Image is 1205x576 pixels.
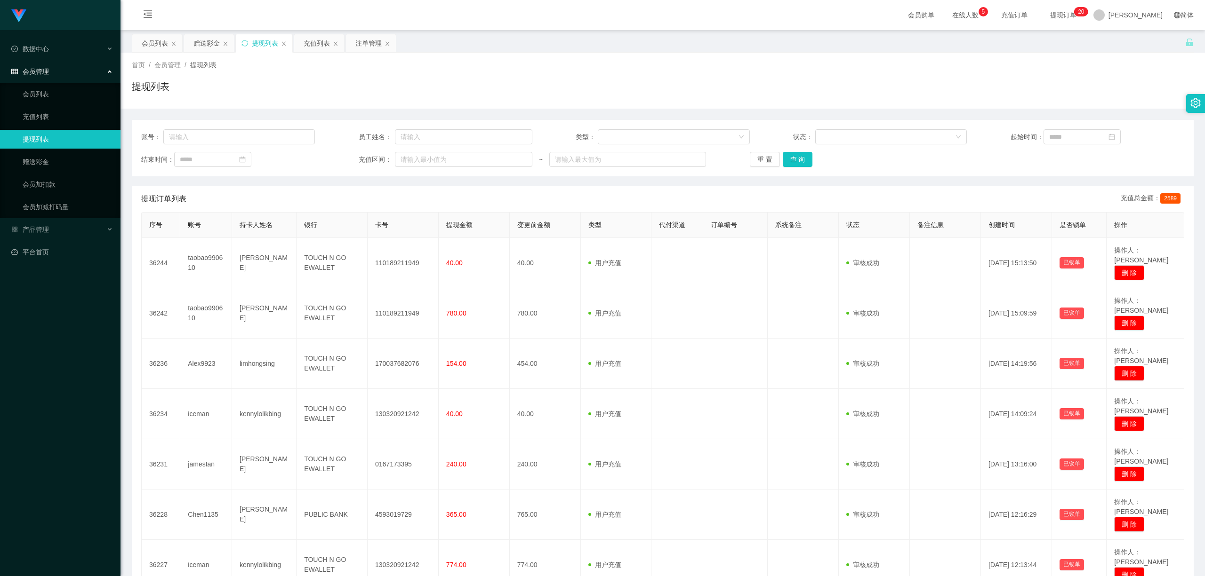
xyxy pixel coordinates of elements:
[750,152,780,167] button: 重 置
[142,339,180,389] td: 36236
[1081,7,1084,16] p: 0
[297,489,368,540] td: PUBLIC BANK
[11,46,18,52] i: 图标: check-circle-o
[232,439,297,489] td: [PERSON_NAME]
[180,238,232,288] td: taobao990610
[375,221,388,229] span: 卡号
[11,243,113,261] a: 图标: dashboard平台首页
[297,288,368,339] td: TOUCH N GO EWALLET
[180,339,232,389] td: Alex9923
[846,221,860,229] span: 状态
[1114,265,1144,280] button: 删 除
[304,221,317,229] span: 银行
[1114,416,1144,431] button: 删 除
[988,221,1015,229] span: 创建时间
[355,34,382,52] div: 注单管理
[996,12,1032,18] span: 充值订单
[297,339,368,389] td: TOUCH N GO EWALLET
[1160,193,1181,204] span: 2589
[981,288,1052,339] td: [DATE] 15:09:59
[239,156,246,163] i: 图标: calendar
[956,134,961,141] i: 图标: down
[510,339,581,389] td: 454.00
[576,132,598,142] span: 类型：
[510,439,581,489] td: 240.00
[1060,458,1084,470] button: 已锁单
[588,561,621,568] span: 用户充值
[510,489,581,540] td: 765.00
[141,132,163,142] span: 账号：
[11,9,26,23] img: logo.9652507e.png
[23,107,113,126] a: 充值列表
[11,226,49,233] span: 产品管理
[1074,7,1088,16] sup: 20
[981,389,1052,439] td: [DATE] 14:09:24
[846,460,879,468] span: 审核成功
[510,288,581,339] td: 780.00
[588,259,621,267] span: 用户充值
[510,389,581,439] td: 40.00
[588,511,621,518] span: 用户充值
[948,12,983,18] span: 在线人数
[711,221,737,229] span: 订单编号
[659,221,685,229] span: 代付渠道
[368,339,439,389] td: 170037682076
[1060,358,1084,369] button: 已锁单
[446,221,473,229] span: 提现金额
[385,41,390,47] i: 图标: close
[917,221,944,229] span: 备注信息
[23,175,113,194] a: 会员加扣款
[549,152,706,167] input: 请输入最大值为
[132,79,169,94] h1: 提现列表
[1114,397,1168,415] span: 操作人：[PERSON_NAME]
[981,439,1052,489] td: [DATE] 13:16:00
[232,489,297,540] td: [PERSON_NAME]
[446,511,466,518] span: 365.00
[1060,308,1084,319] button: 已锁单
[23,85,113,103] a: 会员列表
[240,221,273,229] span: 持卡人姓名
[223,41,228,47] i: 图标: close
[188,221,201,229] span: 账号
[739,134,744,141] i: 图标: down
[1060,509,1084,520] button: 已锁单
[297,238,368,288] td: TOUCH N GO EWALLET
[588,221,602,229] span: 类型
[783,152,813,167] button: 查 询
[1078,7,1081,16] p: 2
[23,197,113,216] a: 会员加减打码量
[846,410,879,418] span: 审核成功
[359,132,395,142] span: 员工姓名：
[1060,221,1086,229] span: 是否锁单
[11,68,18,75] i: 图标: table
[846,259,879,267] span: 审核成功
[1114,297,1168,314] span: 操作人：[PERSON_NAME]
[23,130,113,149] a: 提现列表
[232,389,297,439] td: kennylolikbing
[142,389,180,439] td: 36234
[368,389,439,439] td: 130320921242
[1114,498,1168,515] span: 操作人：[PERSON_NAME]
[846,360,879,367] span: 审核成功
[1174,12,1181,18] i: 图标: global
[368,489,439,540] td: 4593019729
[981,238,1052,288] td: [DATE] 15:13:50
[297,439,368,489] td: TOUCH N GO EWALLET
[588,360,621,367] span: 用户充值
[1114,366,1144,381] button: 删 除
[1045,12,1081,18] span: 提现订单
[1114,347,1168,364] span: 操作人：[PERSON_NAME]
[163,129,315,144] input: 请输入
[446,360,466,367] span: 154.00
[180,288,232,339] td: taobao990610
[1121,193,1184,205] div: 充值总金额：
[588,410,621,418] span: 用户充值
[141,155,174,165] span: 结束时间：
[1060,408,1084,419] button: 已锁单
[1011,132,1044,142] span: 起始时间：
[232,339,297,389] td: limhongsing
[149,61,151,69] span: /
[281,41,287,47] i: 图标: close
[252,34,278,52] div: 提现列表
[241,40,248,47] i: 图标: sync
